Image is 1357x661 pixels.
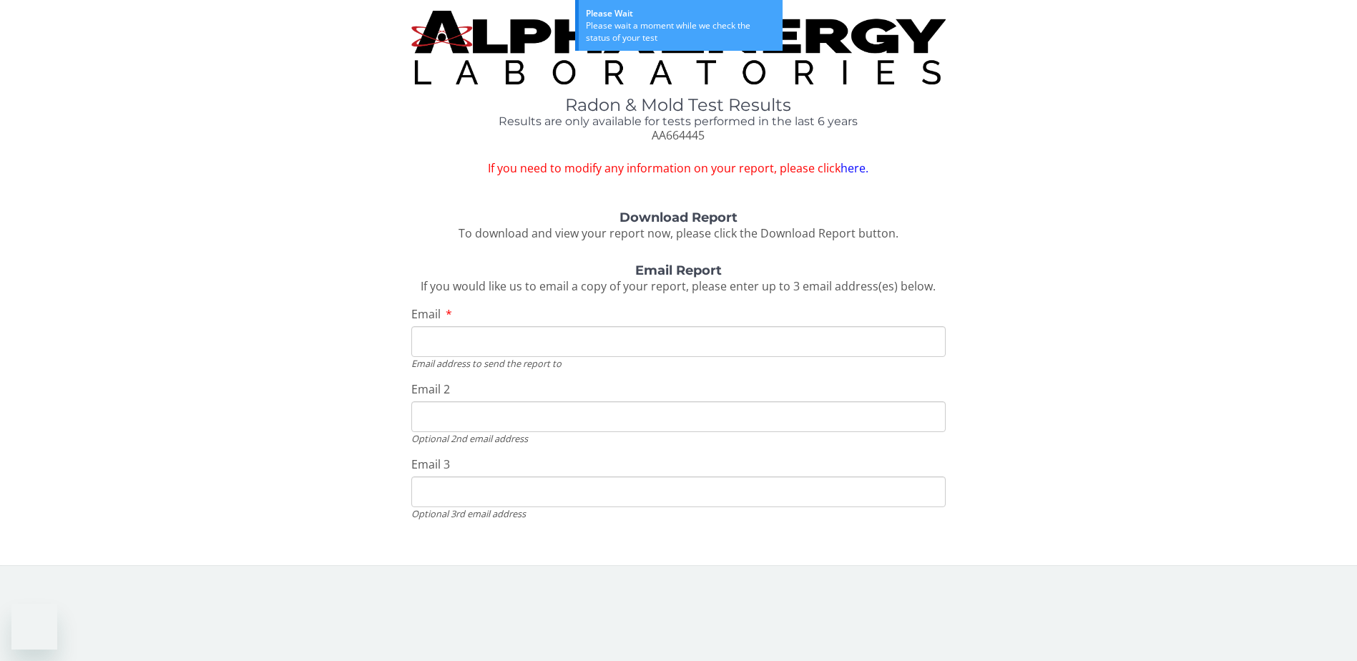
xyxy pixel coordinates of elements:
[411,357,946,370] div: Email address to send the report to
[619,210,738,225] strong: Download Report
[411,456,450,472] span: Email 3
[411,306,441,322] span: Email
[586,7,775,19] div: Please Wait
[841,160,868,176] a: here.
[635,263,722,278] strong: Email Report
[411,381,450,397] span: Email 2
[411,432,946,445] div: Optional 2nd email address
[459,225,898,241] span: To download and view your report now, please click the Download Report button.
[652,127,705,143] span: AA664445
[411,160,946,177] span: If you need to modify any information on your report, please click
[421,278,936,294] span: If you would like us to email a copy of your report, please enter up to 3 email address(es) below.
[11,604,57,650] iframe: Button to launch messaging window
[411,96,946,114] h1: Radon & Mold Test Results
[411,115,946,128] h4: Results are only available for tests performed in the last 6 years
[586,19,775,44] div: Please wait a moment while we check the status of your test
[411,507,946,520] div: Optional 3rd email address
[411,11,946,84] img: TightCrop.jpg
